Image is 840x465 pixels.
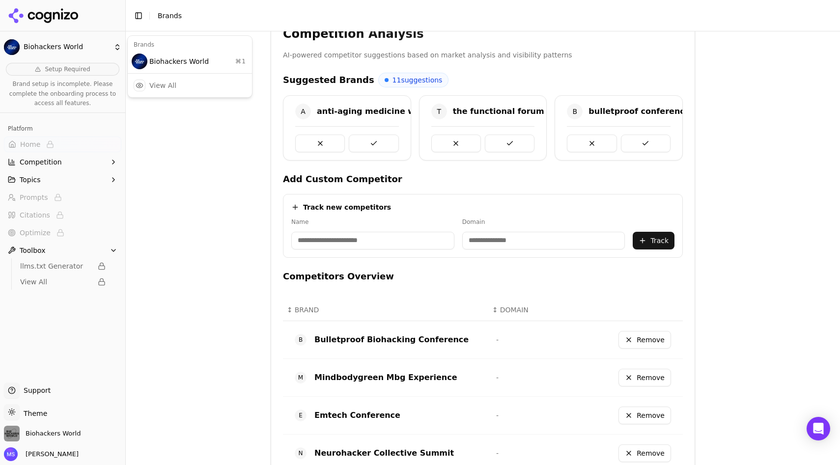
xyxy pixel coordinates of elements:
[130,52,250,71] div: Biohackers World
[392,75,443,85] span: 11 suggestions
[283,299,488,321] th: BRAND
[158,11,182,21] nav: breadcrumb
[20,261,92,271] span: llms.txt Generator
[295,104,311,119] span: A
[4,426,81,441] button: Open organization switcher
[127,35,252,98] div: Current brand: Biohackers World
[496,374,499,382] span: -
[132,54,147,69] img: Biohackers World
[45,65,90,73] span: Setup Required
[130,38,250,52] div: Brands
[283,73,374,87] h4: Suggested Brands
[462,218,625,226] label: Domain
[283,26,683,42] h3: Competition Analysis
[283,270,683,283] h4: Competitors Overview
[295,410,307,421] span: E
[453,106,544,117] div: the functional forum
[24,43,110,52] span: Biohackers World
[618,444,671,462] button: Remove
[22,450,79,459] span: [PERSON_NAME]
[496,411,499,419] span: -
[295,334,307,346] span: B
[20,385,51,395] span: Support
[492,305,571,315] div: ↕
[287,305,484,315] div: ↕
[20,410,47,417] span: Theme
[4,447,18,461] img: Mick Safron
[496,336,499,344] span: -
[283,172,683,186] h4: Add Custom Competitor
[26,429,81,438] span: Biohackers World
[4,121,121,137] div: Platform
[4,447,79,461] button: Open user button
[618,369,671,386] button: Remove
[283,50,683,61] p: AI-powered competitor suggestions based on market analysis and visibility patterns
[588,106,690,117] div: bulletproof conference
[295,372,307,383] span: M
[20,228,51,238] span: Optimize
[500,305,529,315] span: DOMAIN
[158,12,182,20] span: Brands
[314,447,454,459] div: Neurohacker Collective Summit
[20,157,62,167] span: Competition
[20,277,92,287] span: View All
[488,299,575,321] th: DOMAIN
[317,106,511,117] div: anti-aging medicine world congress (amwc)
[291,218,454,226] label: Name
[235,57,246,65] span: ⌘ 1
[20,175,41,185] span: Topics
[4,426,20,441] img: Biohackers World
[295,447,307,459] span: N
[20,192,48,202] span: Prompts
[6,80,119,109] p: Brand setup is incomplete. Please complete the onboarding process to access all features.
[633,232,674,249] button: Track
[431,104,447,119] span: T
[149,81,176,90] div: View All
[295,305,319,315] span: BRAND
[807,417,830,440] div: Open Intercom Messenger
[303,202,391,212] h4: Track new competitors
[314,410,400,421] div: Emtech Conference
[618,331,671,349] button: Remove
[20,246,46,255] span: Toolbox
[20,139,40,149] span: Home
[314,372,457,383] div: Mindbodygreen Mbg Experience
[314,334,469,346] div: Bulletproof Biohacking Conference
[4,39,20,55] img: Biohackers World
[618,407,671,424] button: Remove
[496,449,499,457] span: -
[567,104,583,119] span: B
[20,210,50,220] span: Citations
